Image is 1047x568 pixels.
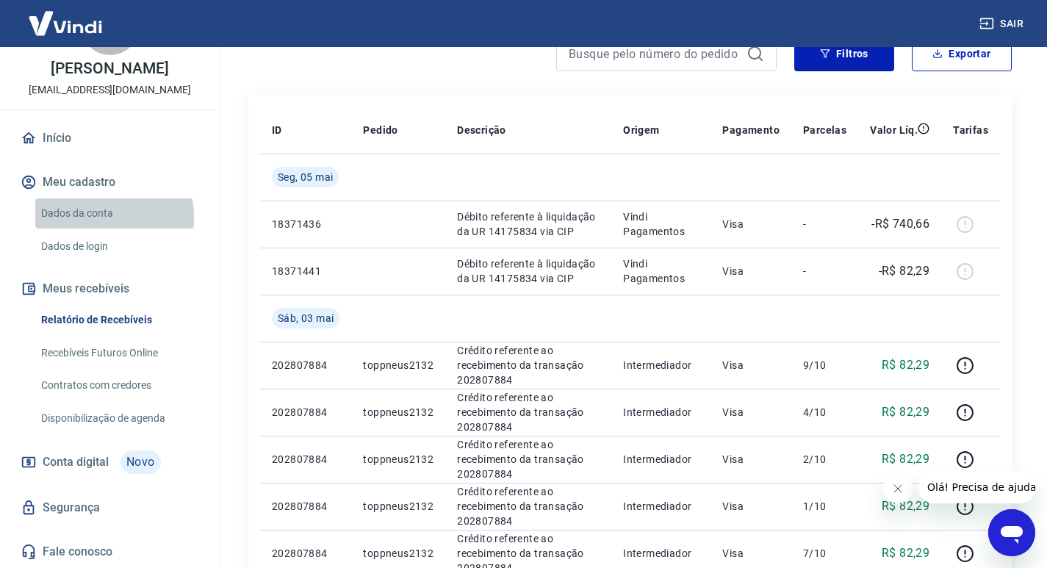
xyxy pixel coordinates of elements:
a: Disponibilização de agenda [35,403,202,434]
span: Olá! Precisa de ajuda? [9,10,123,22]
p: toppneus2132 [363,499,433,514]
img: Vindi [18,1,113,46]
p: Pedido [363,123,397,137]
a: Contratos com credores [35,370,202,400]
p: Visa [722,217,780,231]
p: Crédito referente ao recebimento da transação 202807884 [457,343,600,387]
p: -R$ 82,29 [879,262,930,280]
iframe: Fechar mensagem [883,474,913,503]
p: Visa [722,264,780,278]
a: Relatório de Recebíveis [35,305,202,335]
p: Origem [623,123,659,137]
p: Crédito referente ao recebimento da transação 202807884 [457,484,600,528]
p: toppneus2132 [363,405,433,420]
p: 18371436 [272,217,339,231]
p: Visa [722,499,780,514]
p: toppneus2132 [363,358,433,373]
p: 202807884 [272,405,339,420]
p: Valor Líq. [870,123,918,137]
p: Visa [722,358,780,373]
p: 202807884 [272,358,339,373]
p: - [803,217,846,231]
p: R$ 82,29 [882,544,929,562]
p: Intermediador [623,405,699,420]
p: Crédito referente ao recebimento da transação 202807884 [457,437,600,481]
button: Meus recebíveis [18,273,202,305]
p: Visa [722,452,780,467]
a: Fale conosco [18,536,202,568]
p: Débito referente à liquidação da UR 14175834 via CIP [457,256,600,286]
p: 202807884 [272,546,339,561]
button: Sair [976,10,1029,37]
a: Conta digitalNovo [18,445,202,480]
p: R$ 82,29 [882,450,929,468]
span: Seg, 05 mai [278,170,333,184]
p: 4/10 [803,405,846,420]
p: 202807884 [272,499,339,514]
span: Novo [120,450,161,474]
p: 18371441 [272,264,339,278]
p: Crédito referente ao recebimento da transação 202807884 [457,390,600,434]
p: -R$ 740,66 [871,215,929,233]
p: Pagamento [722,123,780,137]
p: toppneus2132 [363,452,433,467]
p: 7/10 [803,546,846,561]
a: Início [18,122,202,154]
a: Segurança [18,492,202,524]
p: [EMAIL_ADDRESS][DOMAIN_NAME] [29,82,191,98]
a: Dados da conta [35,198,202,229]
iframe: Mensagem da empresa [918,471,1035,503]
p: Descrição [457,123,506,137]
button: Meu cadastro [18,166,202,198]
iframe: Botão para abrir a janela de mensagens [988,509,1035,556]
p: Intermediador [623,452,699,467]
p: R$ 82,29 [882,497,929,515]
p: 202807884 [272,452,339,467]
p: 1/10 [803,499,846,514]
a: Dados de login [35,231,202,262]
p: [PERSON_NAME] [51,61,168,76]
p: R$ 82,29 [882,403,929,421]
p: toppneus2132 [363,546,433,561]
p: 9/10 [803,358,846,373]
p: Tarifas [953,123,988,137]
p: Visa [722,405,780,420]
p: ID [272,123,282,137]
p: Débito referente à liquidação da UR 14175834 via CIP [457,209,600,239]
p: - [803,264,846,278]
a: Recebíveis Futuros Online [35,338,202,368]
span: Conta digital [43,452,109,472]
p: 2/10 [803,452,846,467]
p: Intermediador [623,546,699,561]
p: Vindi Pagamentos [623,209,699,239]
p: Intermediador [623,358,699,373]
span: Sáb, 03 mai [278,311,334,326]
p: Vindi Pagamentos [623,256,699,286]
p: Visa [722,546,780,561]
p: Parcelas [803,123,846,137]
input: Busque pelo número do pedido [569,43,741,65]
p: Intermediador [623,499,699,514]
p: R$ 82,29 [882,356,929,374]
button: Exportar [912,36,1012,71]
button: Filtros [794,36,894,71]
